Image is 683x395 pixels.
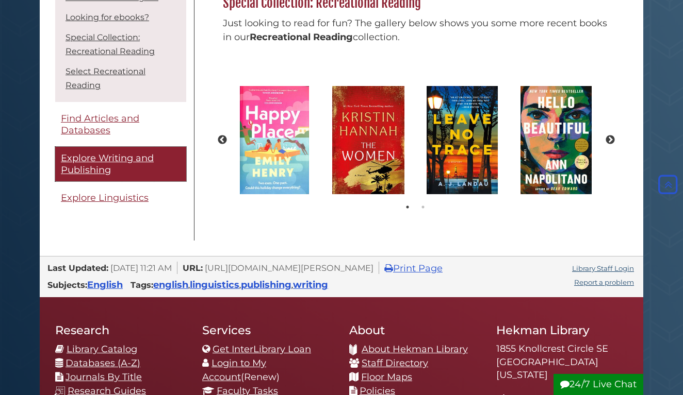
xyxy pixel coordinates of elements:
button: Next [605,135,615,145]
a: english [153,279,188,290]
button: 2 of 2 [418,202,428,212]
p: Just looking to read for fun? The gallery below shows you some more recent books in our collection. [223,16,607,44]
span: [URL][DOMAIN_NAME][PERSON_NAME] [205,263,373,273]
a: Staff Directory [362,357,428,369]
span: , , , [153,282,328,289]
a: publishing [241,279,291,290]
a: writing [293,279,328,290]
a: Select Recreational Reading [66,66,145,90]
button: 1 of 2 [402,202,413,212]
a: Get InterLibrary Loan [213,344,311,355]
strong: Recreational Reading [250,31,353,43]
h2: Research [55,323,187,337]
span: Subjects: [47,280,87,290]
a: Explore Writing and Publishing [55,147,186,181]
a: Library Staff Login [572,264,634,272]
a: Journals By Title [66,371,142,383]
a: Back to Top [656,179,680,190]
a: Print Page [384,263,443,274]
span: Explore Writing and Publishing [61,152,154,176]
span: Explore Linguistics [61,192,149,203]
a: Login to My Account [202,357,266,383]
span: [DATE] 11:21 AM [110,263,172,273]
a: Floor Maps [361,371,412,383]
h2: Hekman Library [496,323,628,337]
i: Print Page [384,264,393,273]
address: 1855 Knollcrest Circle SE [GEOGRAPHIC_DATA][US_STATE] [496,342,628,382]
a: Find Articles and Databases [55,107,186,142]
button: Previous [217,135,227,145]
span: Tags: [131,280,153,290]
li: (Renew) [202,356,334,384]
span: Find Articles and Databases [61,113,139,136]
a: Explore Linguistics [55,186,186,210]
h2: About [349,323,481,337]
a: Library Catalog [67,344,137,355]
a: Looking for ebooks? [66,12,149,22]
a: Report a problem [574,278,634,286]
a: About Hekman Library [362,344,468,355]
a: linguistics [190,279,239,290]
button: 24/7 Live Chat [554,374,643,395]
span: URL: [183,263,203,273]
a: English [87,279,123,290]
span: Last Updated: [47,263,108,273]
a: Special Collection: Recreational Reading [66,32,155,56]
a: Databases (A-Z) [66,357,140,369]
h2: Services [202,323,334,337]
